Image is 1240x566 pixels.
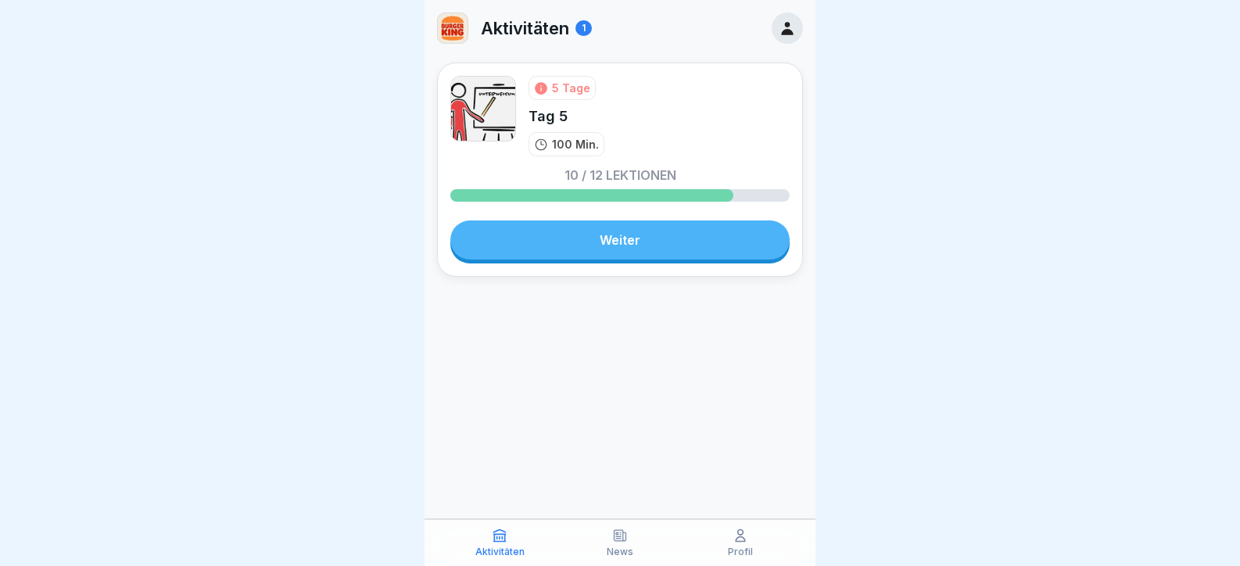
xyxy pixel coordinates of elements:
div: Tag 5 [529,106,604,126]
img: vy1vuzxsdwx3e5y1d1ft51l0.png [450,76,516,141]
a: Weiter [450,220,790,260]
p: Profil [728,546,753,557]
p: News [607,546,633,557]
img: w2f18lwxr3adf3talrpwf6id.png [438,13,468,43]
p: Aktivitäten [475,546,525,557]
p: Aktivitäten [481,18,569,38]
p: 100 Min. [552,136,599,152]
div: 5 Tage [552,80,590,96]
p: 10 / 12 Lektionen [564,169,676,181]
div: 1 [575,20,592,36]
